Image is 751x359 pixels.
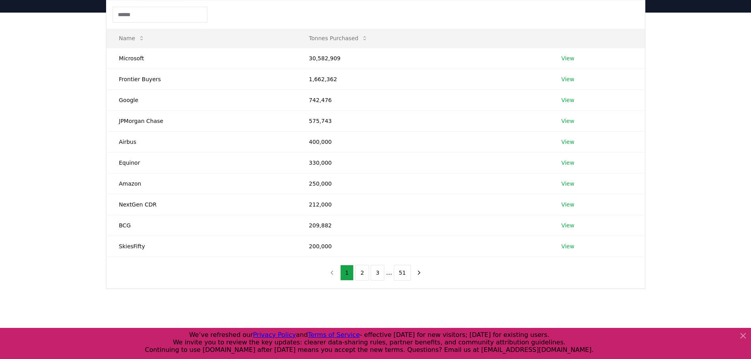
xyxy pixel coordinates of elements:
button: 51 [394,265,411,281]
td: SkiesFifty [106,236,296,257]
td: 742,476 [296,89,549,110]
td: 1,662,362 [296,69,549,89]
td: Airbus [106,131,296,152]
td: 30,582,909 [296,48,549,69]
a: View [561,201,574,208]
a: View [561,96,574,104]
button: 3 [371,265,384,281]
td: Equinor [106,152,296,173]
td: 330,000 [296,152,549,173]
td: Google [106,89,296,110]
a: View [561,138,574,146]
button: next page [412,265,426,281]
li: ... [386,268,392,277]
td: Amazon [106,173,296,194]
a: View [561,54,574,62]
td: Frontier Buyers [106,69,296,89]
button: 2 [355,265,369,281]
button: 1 [340,265,354,281]
td: 209,882 [296,215,549,236]
td: NextGen CDR [106,194,296,215]
button: Name [113,30,151,46]
td: 200,000 [296,236,549,257]
td: JPMorgan Chase [106,110,296,131]
a: View [561,180,574,188]
td: BCG [106,215,296,236]
a: View [561,159,574,167]
td: 575,743 [296,110,549,131]
td: 212,000 [296,194,549,215]
td: 400,000 [296,131,549,152]
td: Microsoft [106,48,296,69]
a: View [561,221,574,229]
a: View [561,242,574,250]
a: View [561,117,574,125]
button: Tonnes Purchased [303,30,374,46]
a: View [561,75,574,83]
td: 250,000 [296,173,549,194]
